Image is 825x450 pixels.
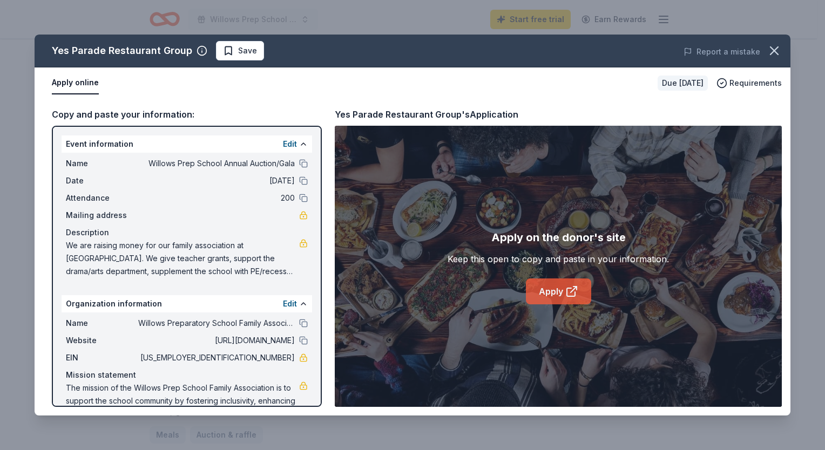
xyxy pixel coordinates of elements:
span: EIN [66,351,138,364]
div: Apply on the donor's site [491,229,626,246]
button: Edit [283,138,297,151]
span: [DATE] [138,174,295,187]
span: Requirements [729,77,782,90]
div: Description [66,226,308,239]
div: Mission statement [66,369,308,381]
span: The mission of the Willows Prep School Family Association is to support the school community by f... [66,381,299,420]
span: Website [66,334,138,347]
span: Willows Preparatory School Family Association [138,317,295,330]
div: Event information [62,135,312,153]
span: Willows Prep School Annual Auction/Gala [138,157,295,170]
a: Apply [526,278,591,304]
span: Name [66,317,138,330]
button: Requirements [716,77,782,90]
span: [US_EMPLOYER_IDENTIFICATION_NUMBER] [138,351,295,364]
button: Edit [283,297,297,310]
span: Name [66,157,138,170]
div: Organization information [62,295,312,312]
button: Report a mistake [684,45,760,58]
span: Mailing address [66,209,138,222]
div: Copy and paste your information: [52,107,322,121]
span: [URL][DOMAIN_NAME] [138,334,295,347]
div: Yes Parade Restaurant Group's Application [335,107,518,121]
span: Save [238,44,257,57]
span: Attendance [66,192,138,204]
button: Apply online [52,72,99,94]
span: 200 [138,192,295,204]
div: Due [DATE] [658,76,708,91]
div: Yes Parade Restaurant Group [52,42,192,59]
button: Save [216,41,264,60]
span: We are raising money for our family association at [GEOGRAPHIC_DATA]. We give teacher grants, sup... [66,239,299,278]
div: Keep this open to copy and paste in your information. [448,253,669,265]
span: Date [66,174,138,187]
